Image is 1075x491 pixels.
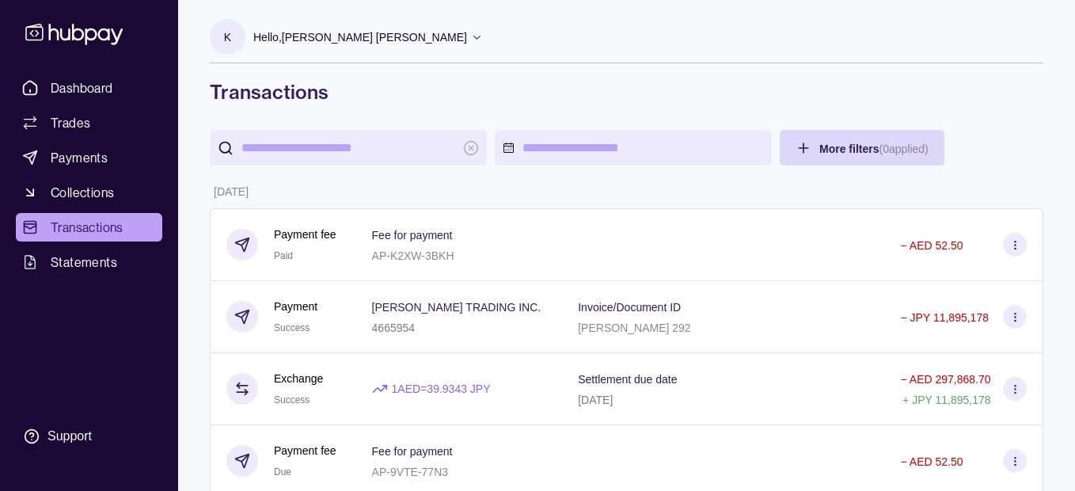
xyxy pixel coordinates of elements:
[16,248,162,276] a: Statements
[372,445,453,458] p: Fee for payment
[274,250,293,261] span: Paid
[372,249,454,262] p: AP-K2XW-3BKH
[274,394,310,405] span: Success
[578,322,690,334] p: [PERSON_NAME] 292
[901,311,989,324] p: − JPY 11,895,178
[51,78,113,97] span: Dashboard
[214,185,249,198] p: [DATE]
[578,373,677,386] p: Settlement due date
[392,380,491,398] p: 1 AED = 39.9343 JPY
[274,466,291,478] span: Due
[902,394,990,406] p: + JPY 11,895,178
[16,213,162,242] a: Transactions
[372,301,541,314] p: [PERSON_NAME] TRADING INC.
[241,130,455,166] input: search
[16,420,162,453] a: Support
[16,74,162,102] a: Dashboard
[780,130,944,166] button: More filters(0applied)
[210,79,1043,105] h1: Transactions
[901,455,963,468] p: − AED 52.50
[372,466,448,478] p: AP-9VTE-77N3
[224,29,231,46] p: K
[274,370,323,387] p: Exchange
[274,298,317,315] p: Payment
[819,143,929,155] span: More filters
[372,322,416,334] p: 4665954
[51,253,117,272] span: Statements
[51,113,90,132] span: Trades
[16,178,162,207] a: Collections
[274,226,336,243] p: Payment fee
[578,394,613,406] p: [DATE]
[901,239,963,252] p: − AED 52.50
[372,229,453,242] p: Fee for payment
[16,108,162,137] a: Trades
[274,322,310,333] span: Success
[901,373,991,386] p: − AED 297,868.70
[51,148,108,167] span: Payments
[253,29,467,46] p: Hello, [PERSON_NAME] [PERSON_NAME]
[879,143,928,155] p: ( 0 applied)
[16,143,162,172] a: Payments
[47,428,92,445] div: Support
[51,183,114,202] span: Collections
[578,301,681,314] p: Invoice/Document ID
[274,442,336,459] p: Payment fee
[51,218,123,237] span: Transactions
